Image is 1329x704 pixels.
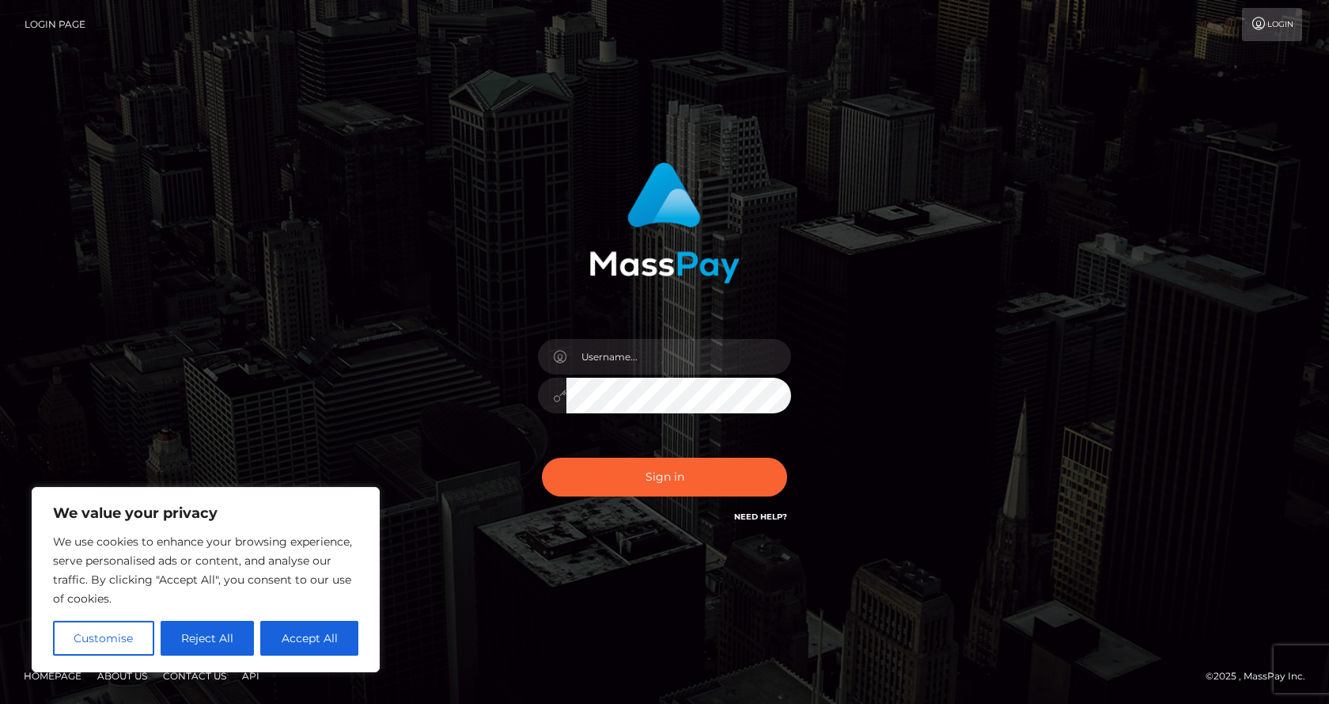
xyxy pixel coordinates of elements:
img: MassPay Login [589,162,740,284]
p: We value your privacy [53,504,358,523]
button: Sign in [542,458,787,497]
a: Login [1242,8,1302,41]
a: API [236,664,266,688]
a: Login Page [25,8,85,41]
button: Accept All [260,621,358,656]
p: We use cookies to enhance your browsing experience, serve personalised ads or content, and analys... [53,532,358,608]
button: Reject All [161,621,255,656]
a: Contact Us [157,664,233,688]
a: Homepage [17,664,88,688]
a: About Us [91,664,153,688]
input: Username... [566,339,791,375]
a: Need Help? [734,512,787,522]
button: Customise [53,621,154,656]
div: We value your privacy [32,487,380,672]
div: © 2025 , MassPay Inc. [1206,668,1317,685]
